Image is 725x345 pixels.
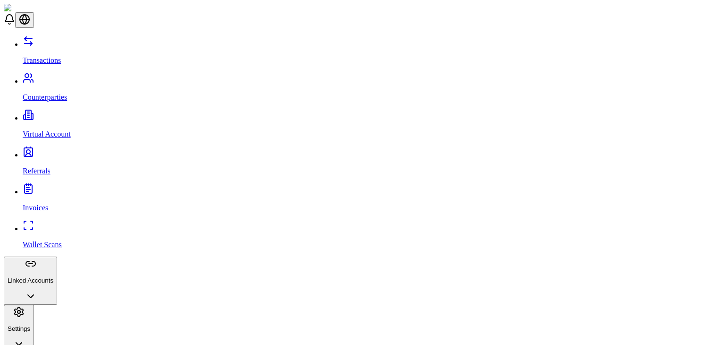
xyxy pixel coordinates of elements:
button: Linked Accounts [4,257,57,305]
p: Settings [8,325,30,332]
a: Invoices [23,188,721,212]
p: Virtual Account [23,130,721,138]
p: Wallet Scans [23,241,721,249]
a: Transactions [23,40,721,65]
p: Invoices [23,204,721,212]
a: Counterparties [23,77,721,102]
a: Virtual Account [23,114,721,138]
p: Referrals [23,167,721,175]
p: Linked Accounts [8,277,53,284]
a: Wallet Scans [23,224,721,249]
p: Counterparties [23,93,721,102]
a: Referrals [23,151,721,175]
img: ShieldPay Logo [4,4,60,12]
p: Transactions [23,56,721,65]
